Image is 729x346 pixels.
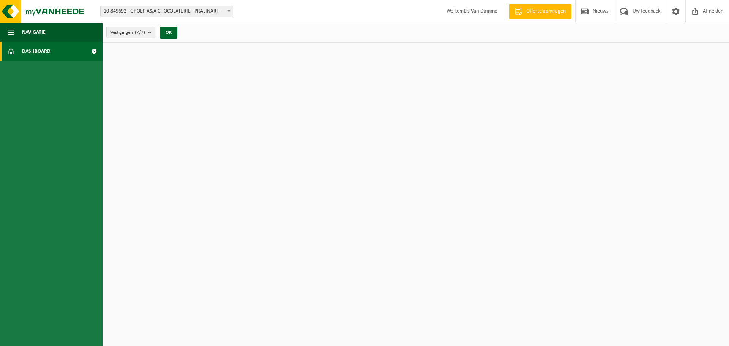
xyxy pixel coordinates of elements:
[524,8,568,15] span: Offerte aanvragen
[464,8,497,14] strong: Els Van Damme
[135,30,145,35] count: (7/7)
[100,6,233,17] span: 10-849692 - GROEP A&A CHOCOLATERIE - PRALINART
[22,42,50,61] span: Dashboard
[22,23,46,42] span: Navigatie
[106,27,155,38] button: Vestigingen(7/7)
[101,6,233,17] span: 10-849692 - GROEP A&A CHOCOLATERIE - PRALINART
[160,27,177,39] button: OK
[509,4,571,19] a: Offerte aanvragen
[110,27,145,38] span: Vestigingen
